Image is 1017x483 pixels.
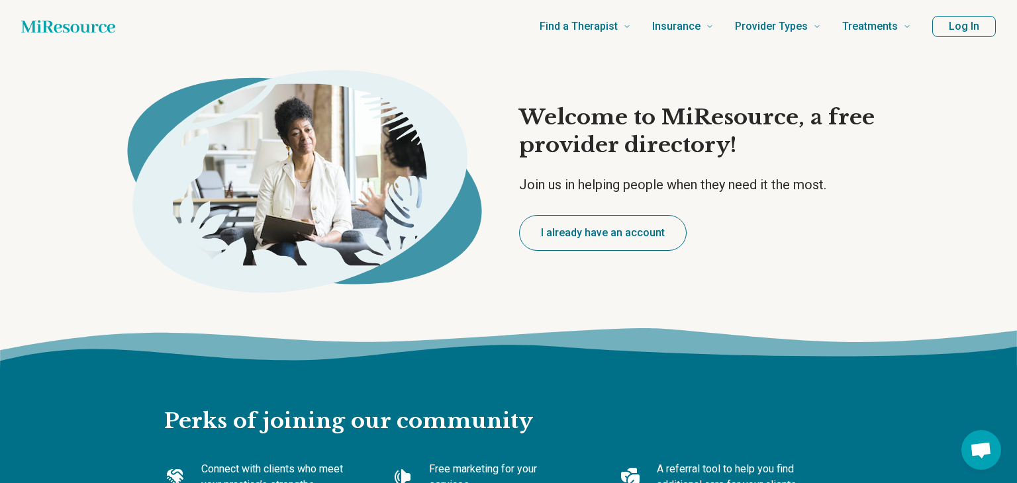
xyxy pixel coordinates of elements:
h2: Perks of joining our community [164,365,853,435]
p: Join us in helping people when they need it the most. [519,175,911,194]
a: Home page [21,13,115,40]
span: Find a Therapist [540,17,618,36]
button: Log In [932,16,996,37]
span: Provider Types [735,17,808,36]
h1: Welcome to MiResource, a free provider directory! [519,104,911,159]
span: Insurance [652,17,701,36]
span: Treatments [842,17,898,36]
div: Open chat [961,430,1001,470]
button: I already have an account [519,215,687,251]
